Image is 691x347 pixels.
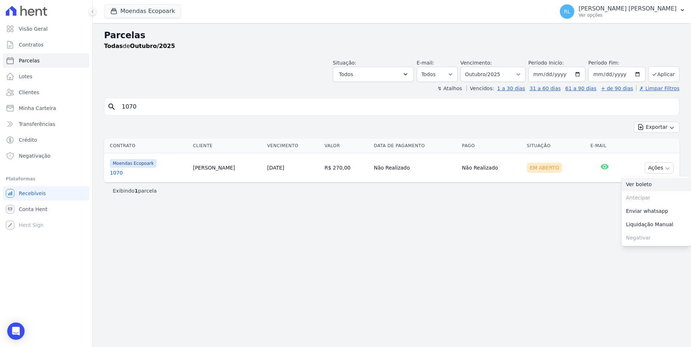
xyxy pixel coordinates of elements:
button: Ações [645,162,674,173]
div: Open Intercom Messenger [7,322,25,340]
label: ↯ Atalhos [437,85,462,91]
a: Minha Carteira [3,101,89,115]
td: Não Realizado [459,153,524,183]
button: Todos [333,67,414,82]
td: R$ 270,00 [322,153,371,183]
p: Exibindo parcela [113,187,157,194]
a: 31 a 60 dias [529,85,561,91]
strong: Outubro/2025 [130,43,175,49]
button: Moendas Ecopoark [104,4,181,18]
span: Crédito [19,136,37,144]
span: RL [564,9,570,14]
div: Plataformas [6,175,86,183]
label: Vencimento: [460,60,492,66]
span: Minha Carteira [19,105,56,112]
th: Situação [524,139,588,153]
span: Clientes [19,89,39,96]
span: Contratos [19,41,43,48]
a: Clientes [3,85,89,100]
a: Contratos [3,38,89,52]
a: Crédito [3,133,89,147]
a: Conta Hent [3,202,89,216]
a: Transferências [3,117,89,131]
a: [DATE] [267,165,284,171]
a: 1070 [110,169,187,176]
label: Período Fim: [588,59,645,67]
td: Não Realizado [371,153,459,183]
a: Lotes [3,69,89,84]
b: 1 [134,188,138,194]
a: 1 a 30 dias [497,85,525,91]
a: ✗ Limpar Filtros [636,85,679,91]
button: Exportar [634,122,679,133]
label: Vencidos: [467,85,494,91]
div: Em Aberto [527,163,562,173]
span: Conta Hent [19,206,47,213]
a: Parcelas [3,53,89,68]
i: search [107,102,116,111]
th: Vencimento [264,139,322,153]
span: Lotes [19,73,33,80]
span: Visão Geral [19,25,48,32]
button: RL [PERSON_NAME] [PERSON_NAME] Ver opções [554,1,691,22]
span: Parcelas [19,57,40,64]
th: Valor [322,139,371,153]
a: + de 90 dias [601,85,633,91]
p: [PERSON_NAME] [PERSON_NAME] [579,5,677,12]
a: Negativação [3,149,89,163]
h2: Parcelas [104,29,679,42]
a: Ver boleto [622,178,691,191]
span: Negativação [19,152,51,159]
th: Pago [459,139,524,153]
p: de [104,42,175,50]
th: Data de Pagamento [371,139,459,153]
a: Visão Geral [3,22,89,36]
span: Transferências [19,120,55,128]
a: Recebíveis [3,186,89,201]
input: Buscar por nome do lote ou do cliente [117,100,676,114]
label: E-mail: [417,60,434,66]
span: Recebíveis [19,190,46,197]
label: Situação: [333,60,356,66]
th: Contrato [104,139,190,153]
td: [PERSON_NAME] [190,153,264,183]
label: Período Inicío: [528,60,564,66]
th: E-mail [588,139,622,153]
strong: Todas [104,43,123,49]
span: Moendas Ecopoark [110,159,156,168]
span: Todos [339,70,353,79]
a: 61 a 90 dias [565,85,596,91]
button: Aplicar [648,66,679,82]
p: Ver opções [579,12,677,18]
th: Cliente [190,139,264,153]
